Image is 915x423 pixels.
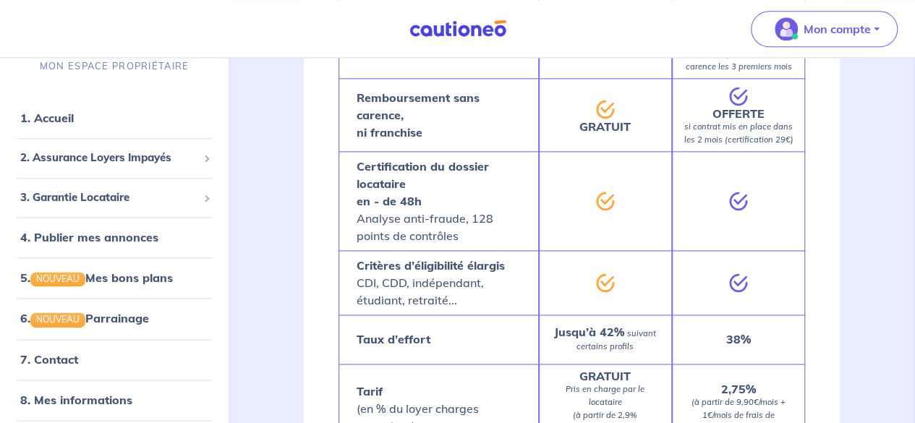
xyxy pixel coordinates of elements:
[6,104,223,133] div: 1. Accueil
[685,35,791,72] em: SAUF pour les locataires en place : carence les 3 premiers mois
[357,332,430,346] strong: Taux d’effort
[554,325,624,339] strong: Jusqu’à 42%
[6,223,223,252] div: 4. Publier mes annonces
[40,60,189,74] p: MON ESPACE PROPRIÉTAIRE
[20,111,74,126] a: 1. Accueil
[20,150,197,167] span: 2. Assurance Loyers Impayés
[357,90,480,140] strong: Remboursement sans carence, ni franchise
[404,20,512,38] img: Cautioneo
[751,11,898,47] button: illu_account_valid_menu.svgMon compte
[357,158,520,244] p: Analyse anti-fraude, 128 points de contrôles
[6,145,223,173] div: 2. Assurance Loyers Impayés
[579,369,631,383] strong: GRATUIT
[357,384,383,398] strong: Tarif
[357,159,489,208] strong: Certification du dossier locataire en - de 48h
[6,385,223,414] div: 8. Mes informations
[6,184,223,212] div: 3. Garantie Locataire
[20,189,197,206] span: 3. Garantie Locataire
[20,271,173,286] a: 5.NOUVEAUMes bons plans
[721,382,756,396] strong: 2,75%
[20,393,132,407] a: 8. Mes informations
[684,121,793,145] em: si contrat mis en place dans les 2 mois (certification 29€)
[726,332,751,346] strong: 38%
[6,264,223,293] div: 5.NOUVEAUMes bons plans
[20,312,149,326] a: 6.NOUVEAUParrainage
[712,106,765,121] strong: OFFERTE
[20,231,158,245] a: 4. Publier mes annonces
[20,352,78,367] a: 7. Contact
[579,119,631,134] strong: GRATUIT
[357,258,505,273] strong: Critères d’éligibilité élargis
[357,257,520,309] p: CDI, CDD, indépendant, étudiant, retraité...
[804,20,871,38] p: Mon compte
[6,345,223,374] div: 7. Contact
[775,17,798,40] img: illu_account_valid_menu.svg
[6,304,223,333] div: 6.NOUVEAUParrainage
